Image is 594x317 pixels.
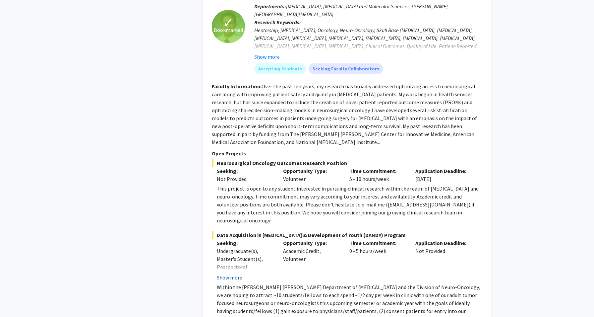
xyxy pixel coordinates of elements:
[349,239,406,247] p: Time Commitment:
[254,53,280,61] button: Show more
[217,274,242,281] button: Show more
[415,239,472,247] p: Application Deadline:
[212,83,262,90] b: Faculty Information:
[344,167,411,183] div: 5 - 10 hours/week
[410,239,477,281] div: Not Provided
[410,167,477,183] div: [DATE]
[254,3,448,18] span: [MEDICAL_DATA], [MEDICAL_DATA] and Molecular Sciences, [PERSON_NAME][GEOGRAPHIC_DATA][MEDICAL_DATA]
[212,159,482,167] span: Neurosurgical Oncology Outcomes Research Position
[254,19,301,26] b: Research Keywords:
[309,63,383,74] mat-chip: Seeking Faculty Collaborators
[344,239,411,281] div: 0 - 5 hours/week
[349,167,406,175] p: Time Commitment:
[254,26,482,74] div: Mentorship, [MEDICAL_DATA], Oncology, Neuro-Oncology, Skull Base [MEDICAL_DATA], [MEDICAL_DATA], ...
[254,63,306,74] mat-chip: Accepting Students
[254,3,286,10] b: Departments:
[278,239,344,281] div: Academic Credit, Volunteer
[223,19,234,26] span: ✓
[283,239,339,247] p: Opportunity Type:
[217,247,273,303] div: Undergraduate(s), Master's Student(s), Postdoctoral Researcher(s) / Research Staff, Medical Resid...
[217,239,273,247] p: Seeking:
[214,26,243,34] span: Bookmarked
[278,167,344,183] div: Volunteer
[212,149,482,157] p: Open Projects
[217,175,273,183] div: Not Provided
[5,287,28,312] iframe: Chat
[212,231,482,239] span: Data Acquisition in [MEDICAL_DATA] & Development of Youth (DANDY) Program
[415,167,472,175] p: Application Deadline:
[283,167,339,175] p: Opportunity Type:
[217,167,273,175] p: Seeking:
[212,83,477,145] fg-read-more: Over the past ten years, my research has broadly addressed optimizing access to neurosurgical car...
[217,185,482,224] div: This project is open to any student interested in pursuing clinical research within the realm of ...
